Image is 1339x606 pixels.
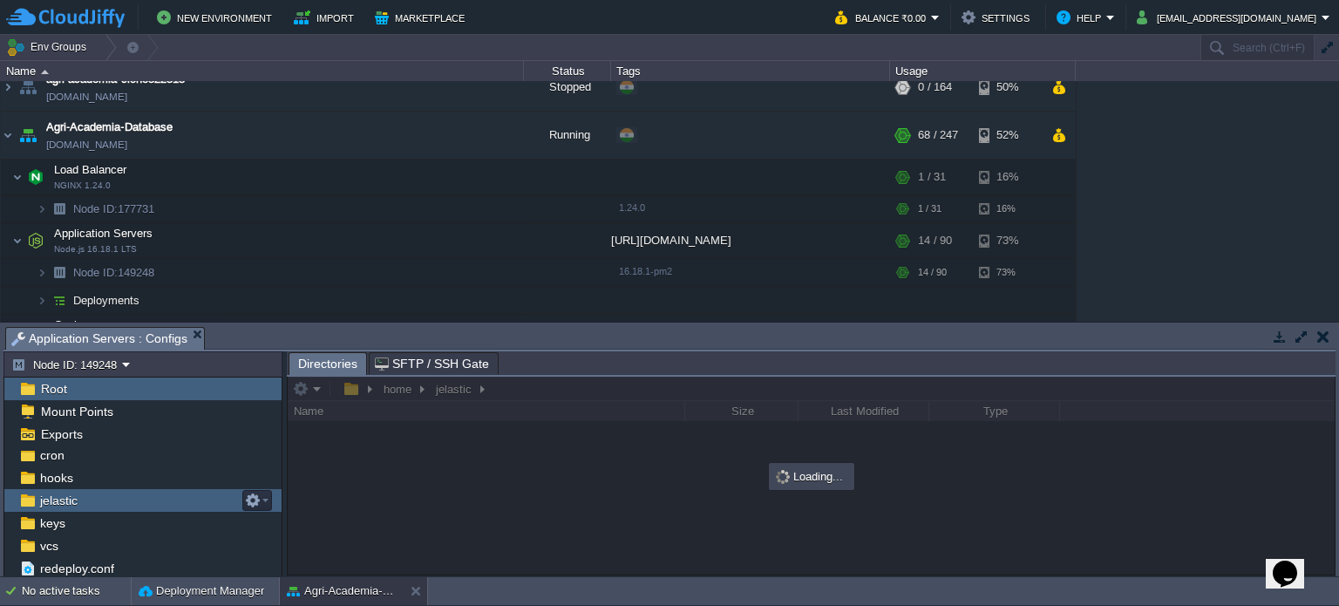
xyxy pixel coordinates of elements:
a: jelastic [37,493,80,508]
div: 1 / 31 [918,195,941,222]
span: Load Balancer [52,162,129,177]
span: SFTP / SSH Gate [375,353,489,374]
div: [URL][DOMAIN_NAME] [611,223,890,258]
span: Application Servers : Configs [11,328,187,350]
button: New Environment [157,7,277,28]
div: 73% [979,259,1036,286]
a: Deployments [71,293,142,308]
div: Loading... [771,465,853,488]
span: 149248 [71,265,157,280]
span: Directories [298,353,357,375]
div: 52% [979,112,1036,159]
span: NGINX 1.24.0 [54,180,111,191]
div: No active tasks [22,577,131,605]
img: AMDAwAAAACH5BAEAAAAALAAAAAABAAEAAAICRAEAOw== [12,315,23,350]
div: 50% [979,64,1036,111]
span: Node.js 16.18.1 LTS [54,244,137,255]
a: cron [37,447,67,463]
a: Mount Points [37,404,116,419]
a: Agri-Academia-Database [46,119,173,136]
img: AMDAwAAAACH5BAEAAAAALAAAAAABAAEAAAICRAEAOw== [24,315,48,350]
div: Running [524,112,611,159]
img: AMDAwAAAACH5BAEAAAAALAAAAAABAAEAAAICRAEAOw== [37,195,47,222]
a: Root [37,381,70,397]
div: Usage [891,61,1075,81]
a: Load BalancerNGINX 1.24.0 [52,163,129,176]
span: 1.24.0 [619,202,645,213]
button: Import [294,7,359,28]
div: 73% [979,223,1036,258]
img: AMDAwAAAACH5BAEAAAAALAAAAAABAAEAAAICRAEAOw== [41,70,49,74]
button: Settings [962,7,1035,28]
div: 3% [979,315,1036,350]
button: Deployment Manager [139,582,264,600]
span: Node ID: [73,266,118,279]
button: Env Groups [6,35,92,59]
div: 1 / 31 [918,160,946,194]
img: AMDAwAAAACH5BAEAAAAALAAAAAABAAEAAAICRAEAOw== [16,64,40,111]
div: Status [525,61,610,81]
div: Name [2,61,523,81]
a: redeploy.conf [37,561,117,576]
img: AMDAwAAAACH5BAEAAAAALAAAAAABAAEAAAICRAEAOw== [1,64,15,111]
a: Application ServersNode.js 16.18.1 LTS [52,227,155,240]
button: [EMAIL_ADDRESS][DOMAIN_NAME] [1137,7,1322,28]
a: [DOMAIN_NAME] [46,88,127,106]
a: Cache [52,318,89,331]
span: Node ID: [73,202,118,215]
img: AMDAwAAAACH5BAEAAAAALAAAAAABAAEAAAICRAEAOw== [12,223,23,258]
button: Node ID: 149248 [11,357,122,372]
a: Exports [37,426,85,442]
a: hooks [37,470,76,486]
div: 16% [979,195,1036,222]
span: 177731 [71,201,157,216]
a: keys [37,515,68,531]
img: AMDAwAAAACH5BAEAAAAALAAAAAABAAEAAAICRAEAOw== [37,259,47,286]
div: 0 / 164 [918,64,952,111]
a: [DOMAIN_NAME] [46,136,127,153]
img: AMDAwAAAACH5BAEAAAAALAAAAAABAAEAAAICRAEAOw== [12,160,23,194]
button: Balance ₹0.00 [835,7,931,28]
img: AMDAwAAAACH5BAEAAAAALAAAAAABAAEAAAICRAEAOw== [37,287,47,314]
button: Marketplace [375,7,470,28]
iframe: chat widget [1266,536,1322,589]
button: Help [1057,7,1106,28]
img: AMDAwAAAACH5BAEAAAAALAAAAAABAAEAAAICRAEAOw== [24,160,48,194]
span: Application Servers [52,226,155,241]
div: 1 / 4 [918,315,940,350]
div: 16% [979,160,1036,194]
img: AMDAwAAAACH5BAEAAAAALAAAAAABAAEAAAICRAEAOw== [47,287,71,314]
img: AMDAwAAAACH5BAEAAAAALAAAAAABAAEAAAICRAEAOw== [47,195,71,222]
div: 68 / 247 [918,112,958,159]
img: AMDAwAAAACH5BAEAAAAALAAAAAABAAEAAAICRAEAOw== [47,259,71,286]
img: CloudJiffy [6,7,125,29]
div: 14 / 90 [918,259,947,286]
img: AMDAwAAAACH5BAEAAAAALAAAAAABAAEAAAICRAEAOw== [1,112,15,159]
img: AMDAwAAAACH5BAEAAAAALAAAAAABAAEAAAICRAEAOw== [16,112,40,159]
div: Stopped [524,64,611,111]
button: Agri-Academia-Database [287,582,397,600]
a: vcs [37,538,61,554]
img: AMDAwAAAACH5BAEAAAAALAAAAAABAAEAAAICRAEAOw== [24,223,48,258]
div: Tags [612,61,889,81]
a: Node ID:177731 [71,201,157,216]
a: Node ID:149248 [71,265,157,280]
span: Cache [52,317,89,332]
span: 16.18.1-pm2 [619,266,672,276]
div: 14 / 90 [918,223,952,258]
